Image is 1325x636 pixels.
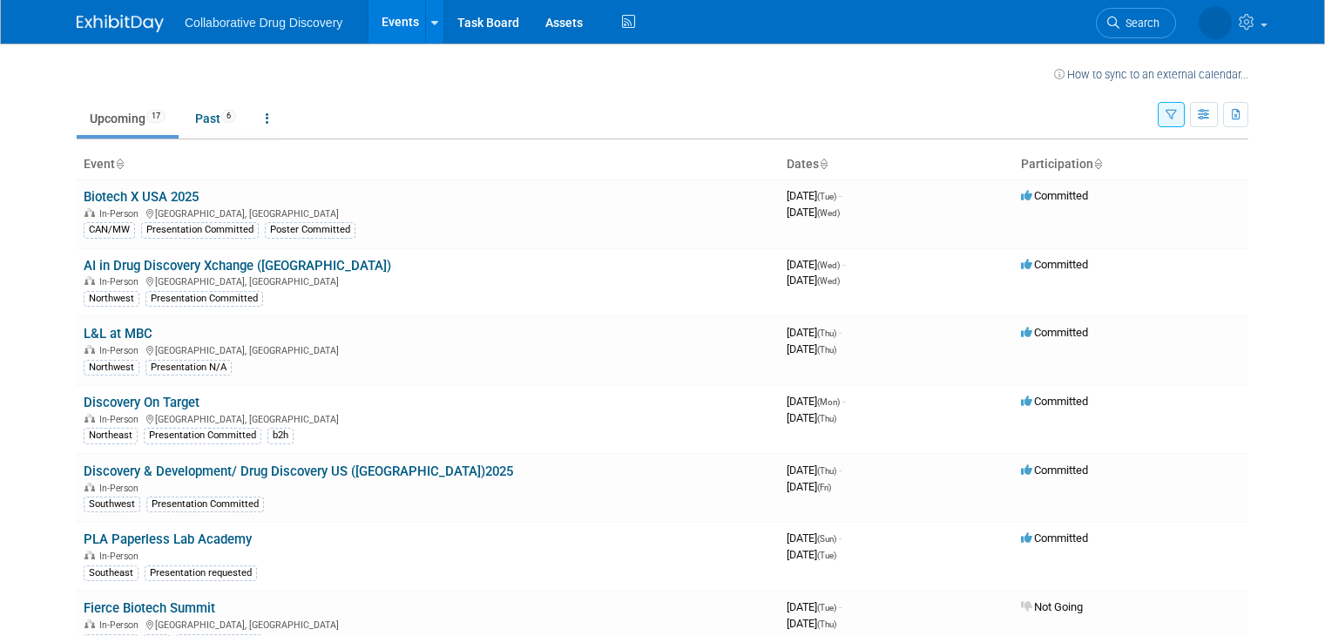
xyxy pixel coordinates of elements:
[1021,189,1088,202] span: Committed
[85,345,95,354] img: In-Person Event
[787,206,840,219] span: [DATE]
[787,411,836,424] span: [DATE]
[99,414,144,425] span: In-Person
[77,102,179,135] a: Upcoming17
[787,274,840,287] span: [DATE]
[146,110,166,123] span: 17
[84,326,152,342] a: L&L at MBC
[817,551,836,560] span: (Tue)
[99,551,144,562] span: In-Person
[77,15,164,32] img: ExhibitDay
[99,345,144,356] span: In-Person
[182,102,249,135] a: Past6
[84,258,391,274] a: AI in Drug Discovery Xchange ([GEOGRAPHIC_DATA])
[267,428,294,443] div: b2h
[817,483,831,492] span: (Fri)
[145,565,257,581] div: Presentation requested
[99,619,144,631] span: In-Person
[1093,157,1102,171] a: Sort by Participation Type
[141,222,259,238] div: Presentation Committed
[817,397,840,407] span: (Mon)
[144,428,261,443] div: Presentation Committed
[265,222,355,238] div: Poster Committed
[1119,17,1159,30] span: Search
[839,600,842,613] span: -
[787,617,836,630] span: [DATE]
[817,276,840,286] span: (Wed)
[84,428,138,443] div: Northeast
[1054,68,1248,81] a: How to sync to an external calendar...
[817,328,836,338] span: (Thu)
[839,463,842,477] span: -
[787,395,845,408] span: [DATE]
[84,600,215,616] a: Fierce Biotech Summit
[842,258,845,271] span: -
[84,617,773,631] div: [GEOGRAPHIC_DATA], [GEOGRAPHIC_DATA]
[787,463,842,477] span: [DATE]
[787,189,842,202] span: [DATE]
[185,16,342,30] span: Collaborative Drug Discovery
[787,600,842,613] span: [DATE]
[817,619,836,629] span: (Thu)
[1021,395,1088,408] span: Committed
[817,534,836,544] span: (Sun)
[787,258,845,271] span: [DATE]
[1096,8,1176,38] a: Search
[85,414,95,423] img: In-Person Event
[84,342,773,356] div: [GEOGRAPHIC_DATA], [GEOGRAPHIC_DATA]
[84,395,199,410] a: Discovery On Target
[145,360,232,376] div: Presentation N/A
[84,206,773,220] div: [GEOGRAPHIC_DATA], [GEOGRAPHIC_DATA]
[84,291,139,307] div: Northwest
[1021,258,1088,271] span: Committed
[85,483,95,491] img: In-Person Event
[1021,326,1088,339] span: Committed
[1021,531,1088,545] span: Committed
[85,276,95,285] img: In-Person Event
[84,189,199,205] a: Biotech X USA 2025
[817,603,836,612] span: (Tue)
[99,276,144,288] span: In-Person
[1199,6,1232,39] img: James White
[77,150,780,179] th: Event
[84,497,140,512] div: Southwest
[787,548,836,561] span: [DATE]
[146,497,264,512] div: Presentation Committed
[1021,463,1088,477] span: Committed
[819,157,828,171] a: Sort by Start Date
[221,110,236,123] span: 6
[817,260,840,270] span: (Wed)
[817,466,836,476] span: (Thu)
[84,360,139,376] div: Northwest
[85,208,95,217] img: In-Person Event
[817,208,840,218] span: (Wed)
[84,411,773,425] div: [GEOGRAPHIC_DATA], [GEOGRAPHIC_DATA]
[787,480,831,493] span: [DATE]
[145,291,263,307] div: Presentation Committed
[1021,600,1083,613] span: Not Going
[787,342,836,355] span: [DATE]
[99,208,144,220] span: In-Person
[84,274,773,288] div: [GEOGRAPHIC_DATA], [GEOGRAPHIC_DATA]
[780,150,1014,179] th: Dates
[99,483,144,494] span: In-Person
[84,531,252,547] a: PLA Paperless Lab Academy
[85,551,95,559] img: In-Person Event
[839,531,842,545] span: -
[839,326,842,339] span: -
[817,414,836,423] span: (Thu)
[787,531,842,545] span: [DATE]
[84,565,139,581] div: Southeast
[817,192,836,201] span: (Tue)
[84,222,135,238] div: CAN/MW
[839,189,842,202] span: -
[817,345,836,355] span: (Thu)
[842,395,845,408] span: -
[85,619,95,628] img: In-Person Event
[787,326,842,339] span: [DATE]
[115,157,124,171] a: Sort by Event Name
[1014,150,1248,179] th: Participation
[84,463,513,479] a: Discovery & Development/ Drug Discovery US ([GEOGRAPHIC_DATA])2025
